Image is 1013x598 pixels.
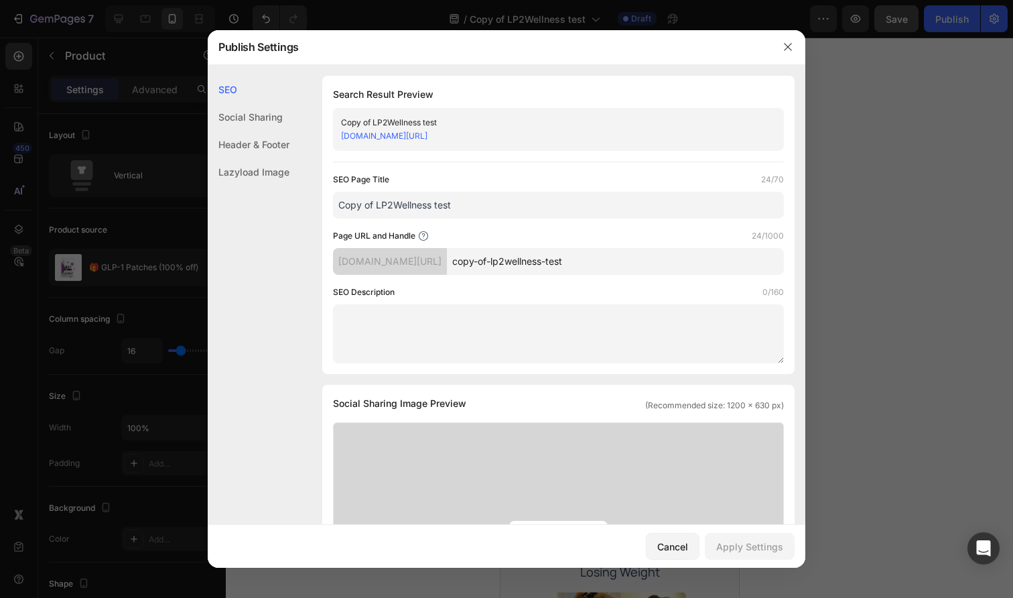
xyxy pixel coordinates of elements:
[1,343,31,371] button: decrement
[333,192,784,219] input: Title
[208,103,289,131] div: Social Sharing
[97,435,141,452] div: Buy it now
[40,143,104,151] p: No compare price
[333,248,447,275] div: [DOMAIN_NAME][URL]
[31,343,76,371] input: quantity
[716,540,783,554] div: Apply Settings
[11,514,227,542] p: 10,000+ Customers Have Started Losing Weight
[76,343,107,371] button: increment
[341,116,754,129] div: Copy of LP2Wellness test
[208,76,289,103] div: SEO
[341,131,427,141] a: [DOMAIN_NAME][URL]
[208,131,289,158] div: Header & Footer
[333,86,784,103] h1: Search Result Preview
[657,540,688,554] div: Cancel
[705,533,795,560] button: Apply Settings
[333,173,389,186] label: SEO Page Title
[44,263,195,296] button: Recharge Subscriptions
[208,158,289,186] div: Lazyload Image
[103,391,151,408] div: Add to cart
[333,229,415,243] label: Page URL and Handle
[967,532,1000,564] div: Open Intercom Messenger
[208,29,770,64] div: Publish Settings
[333,286,395,299] label: SEO Description
[333,396,466,412] span: Social Sharing Image Preview
[447,248,784,275] input: Handle
[50,207,116,226] strong: to work.
[646,533,699,560] button: Cancel
[761,173,784,186] label: 24/70
[762,286,784,299] label: 0/160
[752,229,784,243] label: 24/1000
[645,400,784,412] span: (Recommended size: 1200 x 630 px)
[82,272,184,286] div: Recharge Subscriptions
